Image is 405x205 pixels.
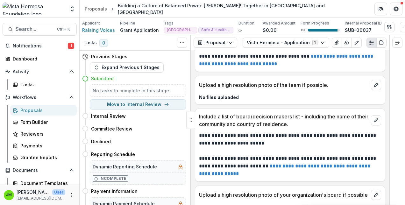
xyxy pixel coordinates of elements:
[6,193,12,197] div: Jerry Martinez
[17,195,65,201] p: [EMAIL_ADDRESS][DOMAIN_NAME]
[3,53,77,64] a: Dashboard
[345,27,372,33] p: SUB-00037
[120,27,159,33] p: Grant Application
[371,190,381,200] button: edit
[238,20,254,26] p: Duration
[91,138,111,145] h4: Declined
[167,28,194,32] span: [GEOGRAPHIC_DATA]
[93,87,183,94] h5: No tasks to complete in this stage
[376,38,387,48] button: PDF view
[3,41,77,51] button: Notifications1
[10,105,77,116] a: Proposals
[374,3,387,15] button: Partners
[10,117,77,127] a: Form Builder
[3,23,77,36] button: Search...
[13,95,67,100] span: Workflows
[238,27,242,33] p: ∞
[3,67,77,77] button: Open Activity
[177,38,187,48] button: Toggle View Cancelled Tasks
[201,28,231,32] span: Safe & Healthy Families
[99,39,108,47] span: 0
[91,125,132,132] h4: Committee Review
[301,20,329,26] p: Form Progress
[93,163,157,170] h5: Dynamic Reporting Schedule
[20,81,72,88] div: Tasks
[91,75,114,82] h4: Submitted
[16,26,53,32] span: Search...
[371,80,381,90] button: edit
[20,131,72,137] div: Reviewers
[17,189,50,195] p: [PERSON_NAME]
[199,191,368,199] p: Upload a high resolution photo of your organization's board if possible
[13,43,68,49] span: Notifications
[164,20,174,26] p: Tags
[20,119,72,125] div: Form Builder
[91,188,138,194] h4: Payment Information
[56,26,71,33] div: Ctrl + K
[13,69,67,74] span: Activity
[13,168,67,173] span: Documents
[390,3,402,15] button: Get Help
[90,99,186,110] button: Move to Internal Review
[10,178,77,188] a: Document Templates
[68,43,74,49] span: 1
[10,79,77,90] a: Tasks
[68,191,75,199] button: More
[118,2,364,16] div: Building a Culture of Balanced Power: [PERSON_NAME]! Together in [GEOGRAPHIC_DATA] and [GEOGRAPHI...
[20,180,72,187] div: Document Templates
[301,28,305,32] p: 93 %
[85,5,107,12] div: Proposals
[91,53,127,60] h4: Previous Stages
[90,62,164,73] button: Expand Previous 1 Stages
[120,20,135,26] p: Pipeline
[345,20,382,26] p: Internal Proposal ID
[91,151,135,158] h4: Reporting Schedule
[68,3,77,15] button: Open entity switcher
[82,1,367,17] nav: breadcrumb
[20,154,72,161] div: Grantee Reports
[10,129,77,139] a: Reviewers
[263,27,277,33] p: $0.00
[20,142,72,149] div: Payments
[352,38,362,48] button: Edit as form
[199,94,381,101] p: No files uploaded
[392,38,402,48] button: Expand right
[199,81,368,89] p: Upload a high resolution photo of the team if possible.
[263,20,295,26] p: Awarded Amount
[3,165,77,175] button: Open Documents
[82,4,110,13] a: Proposals
[52,189,65,195] p: User
[99,176,126,181] p: Incomplete
[243,38,329,48] button: Vista Hermosa - Application1
[82,27,115,33] a: Raising Voices
[83,40,97,46] h3: Tasks
[332,38,342,48] button: View Attached Files
[3,3,65,15] img: Vista Hermosa Foundation logo
[371,115,381,125] button: edit
[366,38,377,48] button: Plaintext view
[13,55,72,62] div: Dashboard
[10,140,77,151] a: Payments
[82,20,100,26] p: Applicant
[199,113,368,128] p: Include a list of board/decision makers list - including the name of their community and country ...
[20,107,72,114] div: Proposals
[194,38,237,48] button: Proposal
[3,92,77,102] button: Open Workflows
[10,152,77,163] a: Grantee Reports
[91,113,126,119] h4: Internal Review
